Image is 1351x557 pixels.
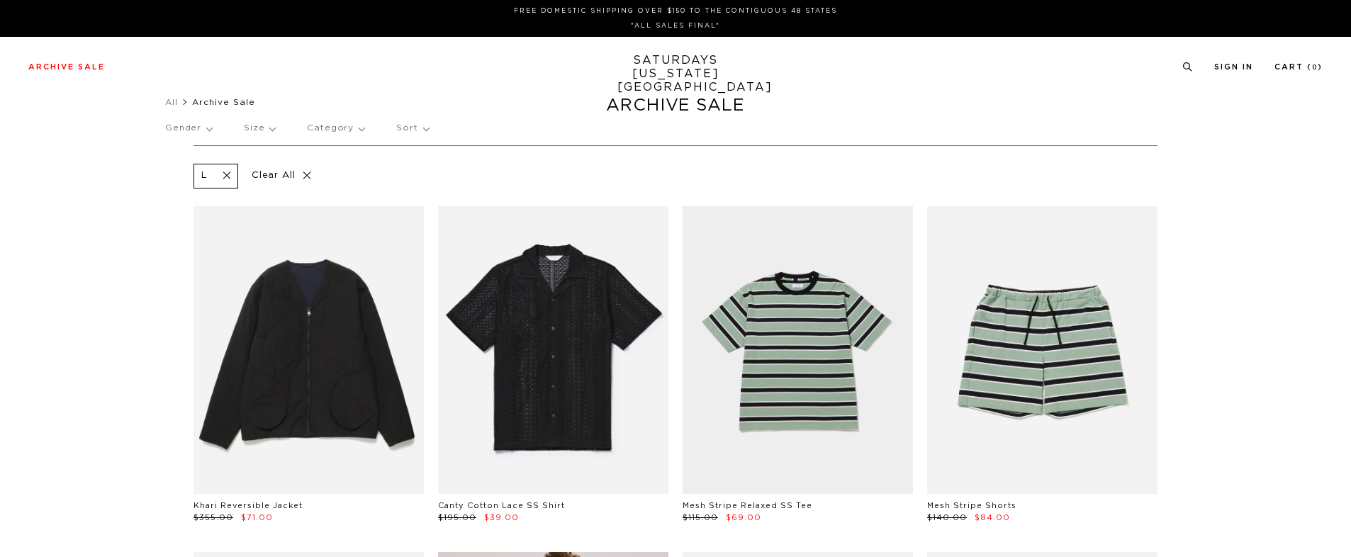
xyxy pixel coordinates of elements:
p: Category [307,112,364,145]
span: $71.00 [241,514,273,522]
a: Canty Cotton Lace SS Shirt [438,502,565,510]
a: SATURDAYS[US_STATE][GEOGRAPHIC_DATA] [617,54,734,94]
p: Size [244,112,275,145]
p: Gender [165,112,212,145]
a: Khari Reversible Jacket [194,502,303,510]
a: All [165,98,178,106]
span: $195.00 [438,514,476,522]
a: Mesh Stripe Relaxed SS Tee [683,502,812,510]
p: L [201,170,208,182]
span: $84.00 [975,514,1010,522]
a: Archive Sale [28,63,105,71]
p: *ALL SALES FINAL* [34,21,1317,31]
a: Sign In [1214,63,1253,71]
small: 0 [1312,64,1318,71]
span: Archive Sale [192,98,255,106]
p: Clear All [245,164,318,189]
p: Sort [396,112,428,145]
span: $140.00 [927,514,967,522]
span: $39.00 [484,514,519,522]
span: $69.00 [726,514,761,522]
span: $115.00 [683,514,718,522]
a: Mesh Stripe Shorts [927,502,1016,510]
a: Cart (0) [1274,63,1323,71]
p: FREE DOMESTIC SHIPPING OVER $150 TO THE CONTIGUOUS 48 STATES [34,6,1317,16]
span: $355.00 [194,514,233,522]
